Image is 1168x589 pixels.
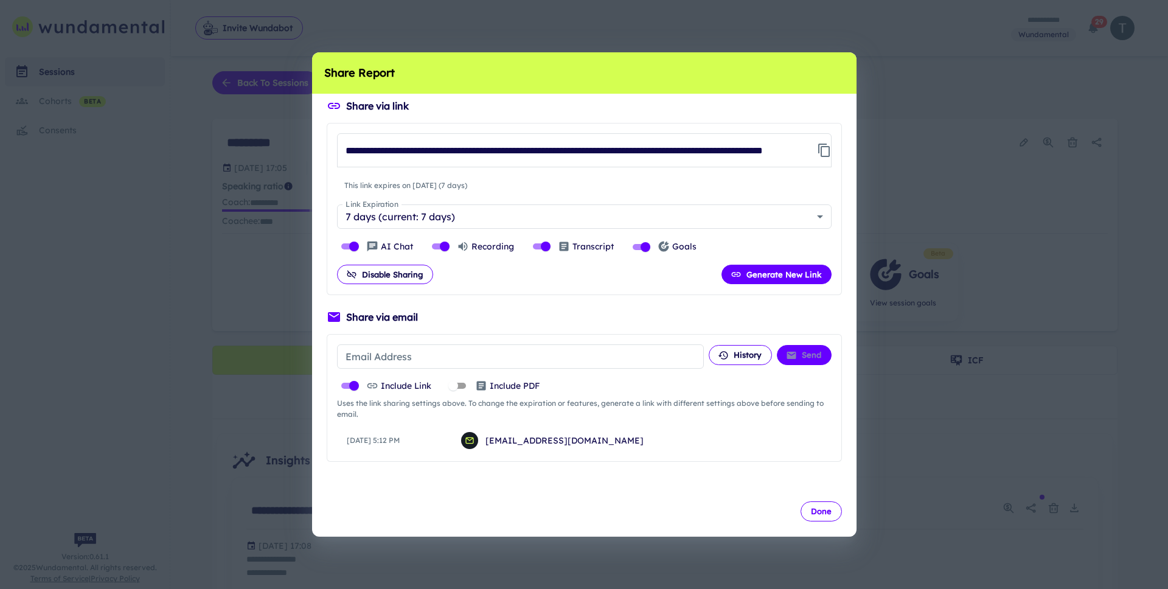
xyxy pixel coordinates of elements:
h6: Share via link [346,99,409,113]
p: Goals [672,240,697,253]
span: Uses the link sharing settings above. To change the expiration or features, generate a link with ... [337,398,832,420]
div: [DATE] 5:12 PM [337,431,459,450]
p: AI Chat [381,240,413,253]
p: Recording [471,240,514,253]
p: Include Link [381,379,431,392]
button: Disable Sharing [337,265,433,284]
p: [EMAIL_ADDRESS][DOMAIN_NAME] [485,434,644,447]
span: Copy link [812,138,829,162]
span: This link expires on [DATE] (7 days) [337,176,832,195]
h2: Share Report [312,52,857,94]
div: 7 days (current: 7 days) [337,204,832,229]
p: Transcript [572,240,614,253]
button: Generate New Link [721,265,832,284]
h6: Share via email [346,310,418,324]
p: Include PDF [490,379,540,392]
label: Link Expiration [346,199,398,209]
button: Done [801,501,842,521]
button: History [709,345,772,364]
